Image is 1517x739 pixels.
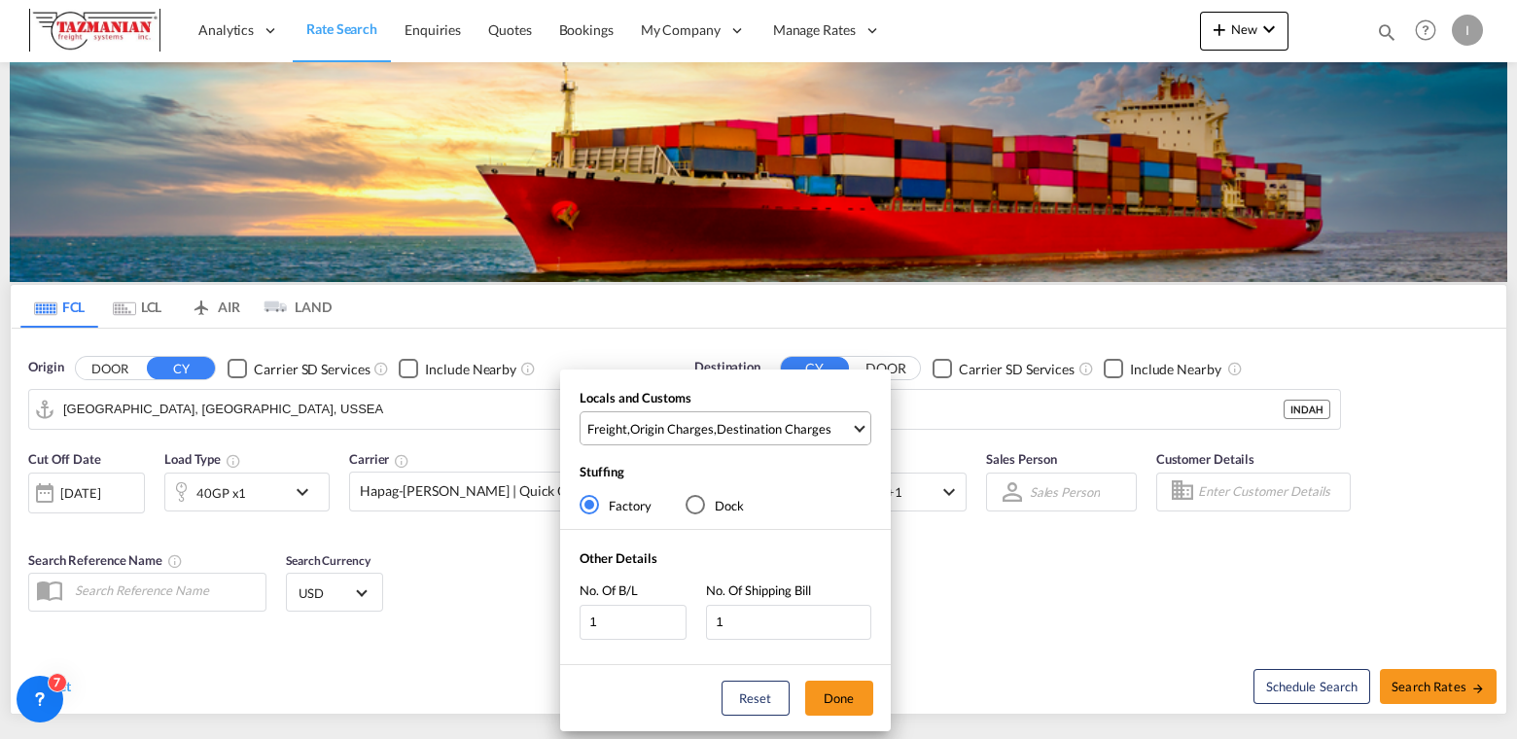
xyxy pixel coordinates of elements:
[805,681,873,716] button: Done
[580,605,687,640] input: No. Of B/L
[580,390,691,405] span: Locals and Customs
[706,605,871,640] input: No. Of Shipping Bill
[587,420,627,438] div: Freight
[580,411,871,445] md-select: Select Locals and Customs: Freight, Origin Charges, Destination Charges
[580,464,624,479] span: Stuffing
[580,550,657,566] span: Other Details
[587,420,851,438] span: , ,
[722,681,790,716] button: Reset
[706,582,811,598] span: No. Of Shipping Bill
[630,420,714,438] div: Origin Charges
[717,420,831,438] div: Destination Charges
[686,495,744,514] md-radio-button: Dock
[580,495,652,514] md-radio-button: Factory
[580,582,638,598] span: No. Of B/L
